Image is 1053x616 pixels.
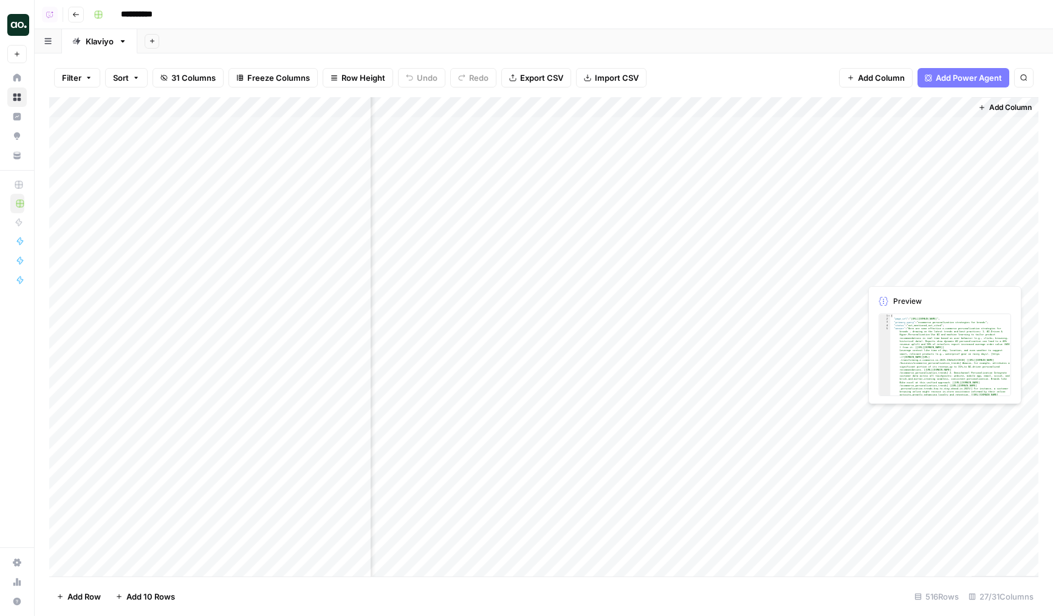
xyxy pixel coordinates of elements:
[62,29,137,53] a: Klaviyo
[839,68,913,87] button: Add Column
[888,314,890,317] span: Toggle code folding, rows 1 through 455
[113,72,129,84] span: Sort
[54,68,100,87] button: Filter
[879,318,890,321] div: 2
[879,314,890,317] div: 1
[879,321,890,324] div: 3
[323,68,393,87] button: Row Height
[858,72,905,84] span: Add Column
[7,146,27,165] a: Your Data
[989,102,1032,113] span: Add Column
[469,72,489,84] span: Redo
[7,14,29,36] img: AirOps Builders Logo
[62,72,81,84] span: Filter
[910,587,964,606] div: 516 Rows
[576,68,647,87] button: Import CSV
[341,72,385,84] span: Row Height
[398,68,445,87] button: Undo
[501,68,571,87] button: Export CSV
[7,68,27,87] a: Home
[126,590,175,603] span: Add 10 Rows
[450,68,496,87] button: Redo
[7,107,27,126] a: Insights
[153,68,224,87] button: 31 Columns
[49,587,108,606] button: Add Row
[918,68,1009,87] button: Add Power Agent
[520,72,563,84] span: Export CSV
[936,72,1002,84] span: Add Power Agent
[964,587,1038,606] div: 27/31 Columns
[7,572,27,592] a: Usage
[247,72,310,84] span: Freeze Columns
[7,10,27,40] button: Workspace: AirOps Builders
[7,592,27,611] button: Help + Support
[7,553,27,572] a: Settings
[171,72,216,84] span: 31 Columns
[417,72,437,84] span: Undo
[7,87,27,107] a: Browse
[595,72,639,84] span: Import CSV
[228,68,318,87] button: Freeze Columns
[7,126,27,146] a: Opportunities
[105,68,148,87] button: Sort
[879,324,890,327] div: 4
[86,35,114,47] div: Klaviyo
[108,587,182,606] button: Add 10 Rows
[67,590,101,603] span: Add Row
[973,100,1037,115] button: Add Column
